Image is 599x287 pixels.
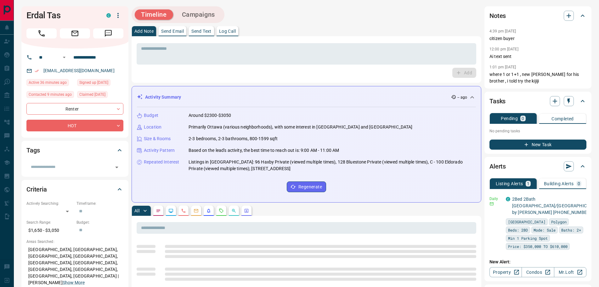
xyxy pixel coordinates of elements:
span: Price: $350,000 TO $610,000 [508,243,568,250]
p: Listing Alerts [496,181,523,186]
div: Alerts [489,159,586,174]
a: Mr.Loft [554,267,586,277]
p: -- ago [457,95,467,100]
span: Signed up [DATE] [79,79,108,86]
div: Notes [489,8,586,23]
button: Regenerate [287,181,326,192]
div: condos.ca [506,197,510,201]
p: 0 [578,181,580,186]
p: 4:39 pm [DATE] [489,29,516,33]
a: [EMAIL_ADDRESS][DOMAIN_NAME] [43,68,115,73]
h2: Alerts [489,161,506,171]
svg: Opportunities [231,208,236,213]
p: Actively Searching: [26,201,73,206]
h2: Tags [26,145,40,155]
p: Add Note [134,29,154,33]
button: Campaigns [176,9,221,20]
p: Pending [501,116,518,121]
p: citizen buyer [489,35,586,42]
span: [GEOGRAPHIC_DATA] [508,219,545,225]
p: 12:00 pm [DATE] [489,47,518,51]
p: Completed [551,117,574,121]
span: Min 1 Parking Spot [508,235,548,241]
h1: Erdal Tas [26,10,97,20]
a: Property [489,267,522,277]
span: Claimed [DATE] [79,91,105,98]
p: Budget: [76,220,123,225]
div: Criteria [26,182,123,197]
p: Around $2300-$3050 [189,112,231,119]
svg: Email [489,202,494,206]
span: Email [60,28,90,38]
p: Activity Pattern [144,147,175,154]
p: Activity Summary [145,94,181,100]
span: Beds: 2BD [508,227,528,233]
button: Timeline [135,9,173,20]
svg: Email Verified [35,69,39,73]
h2: Notes [489,11,506,21]
div: Tags [26,143,123,158]
p: Search Range: [26,220,73,225]
p: Budget [144,112,158,119]
p: Ai text sent [489,53,586,60]
p: Log Call [219,29,236,33]
p: Areas Searched: [26,239,123,244]
div: Tue Apr 12 2022 [77,79,123,88]
p: Send Email [161,29,184,33]
p: Primarily Ottawa (various neighborhoods), with some interest in [GEOGRAPHIC_DATA] and [GEOGRAPHIC... [189,124,413,130]
p: New Alert: [489,259,586,265]
div: Activity Summary-- ago [137,91,476,103]
span: Polygon [551,219,567,225]
svg: Requests [219,208,224,213]
p: All [134,209,139,213]
svg: Listing Alerts [206,208,211,213]
p: 0 [522,116,524,121]
svg: Notes [156,208,161,213]
p: where 1 or 1+1 , new [PERSON_NAME] for his brother , i told try the kijiji [489,71,586,84]
svg: Agent Actions [244,208,249,213]
span: Message [93,28,123,38]
span: Call [26,28,57,38]
button: Open [60,54,68,61]
div: Renter [26,103,123,115]
p: Location [144,124,161,130]
p: Size & Rooms [144,135,171,142]
p: Daily [489,196,502,202]
div: Thu May 25 2023 [77,91,123,100]
a: Condos [522,267,554,277]
button: New Task [489,140,586,150]
svg: Lead Browsing Activity [168,208,173,213]
button: Show More [63,279,85,286]
h2: Criteria [26,184,47,194]
span: Mode: Sale [534,227,556,233]
div: Tasks [489,94,586,109]
div: HOT [26,120,123,131]
span: Baths: 2+ [561,227,581,233]
p: 1 [527,181,529,186]
div: Mon Sep 15 2025 [26,79,74,88]
span: Contacted 9 minutes ago [29,91,72,98]
svg: Emails [194,208,199,213]
p: 2-3 bedrooms, 2-3 bathrooms, 800-1599 sqft [189,135,278,142]
p: Listings in [GEOGRAPHIC_DATA]: 96 Haxby Private (viewed multiple times), 128 Bluestone Private (v... [189,159,476,172]
p: $1,650 - $3,050 [26,225,73,236]
svg: Calls [181,208,186,213]
button: Open [112,163,121,172]
p: Send Text [191,29,212,33]
div: condos.ca [106,13,111,18]
p: No pending tasks [489,126,586,136]
p: 1:01 pm [DATE] [489,65,516,69]
span: Active 36 minutes ago [29,79,67,86]
p: Repeated Interest [144,159,179,165]
p: Timeframe: [76,201,123,206]
div: Mon Sep 15 2025 [26,91,74,100]
p: Building Alerts [544,181,574,186]
p: Based on the lead's activity, the best time to reach out is: 9:00 AM - 11:00 AM [189,147,339,154]
h2: Tasks [489,96,506,106]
